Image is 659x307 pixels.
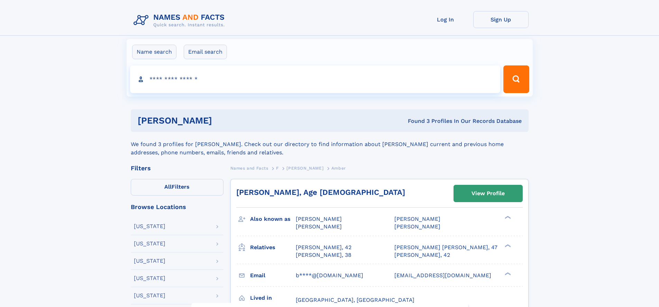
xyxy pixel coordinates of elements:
a: Sign Up [473,11,529,28]
a: Names and Facts [230,164,268,172]
h1: [PERSON_NAME] [138,116,310,125]
div: We found 3 profiles for [PERSON_NAME]. Check out our directory to find information about [PERSON_... [131,132,529,157]
h3: Email [250,270,296,281]
div: [US_STATE] [134,276,165,281]
span: [PERSON_NAME] [296,223,342,230]
div: View Profile [472,186,505,201]
a: [PERSON_NAME], Age [DEMOGRAPHIC_DATA] [236,188,405,197]
input: search input [130,65,501,93]
div: Found 3 Profiles In Our Records Database [310,117,522,125]
img: Logo Names and Facts [131,11,230,30]
label: Email search [184,45,227,59]
h3: Relatives [250,242,296,253]
span: [PERSON_NAME] [394,223,440,230]
a: [PERSON_NAME], 38 [296,251,351,259]
h3: Also known as [250,213,296,225]
button: Search Button [503,65,529,93]
div: Filters [131,165,223,171]
span: [GEOGRAPHIC_DATA], [GEOGRAPHIC_DATA] [296,297,414,303]
a: [PERSON_NAME] [286,164,323,172]
a: [PERSON_NAME], 42 [394,251,450,259]
span: F [276,166,279,171]
span: [PERSON_NAME] [296,216,342,222]
div: Browse Locations [131,204,223,210]
span: [PERSON_NAME] [286,166,323,171]
label: Filters [131,179,223,196]
label: Name search [132,45,176,59]
span: All [164,183,172,190]
div: [US_STATE] [134,258,165,264]
div: ❯ [503,271,511,276]
a: [PERSON_NAME] [PERSON_NAME], 47 [394,244,497,251]
div: ❯ [503,243,511,248]
a: Log In [418,11,473,28]
div: [US_STATE] [134,224,165,229]
a: [PERSON_NAME], 42 [296,244,351,251]
div: [US_STATE] [134,293,165,298]
div: [US_STATE] [134,241,165,246]
div: ❯ [503,215,511,220]
span: [EMAIL_ADDRESS][DOMAIN_NAME] [394,272,491,279]
h3: Lived in [250,292,296,304]
span: [PERSON_NAME] [394,216,440,222]
a: View Profile [454,185,522,202]
a: F [276,164,279,172]
span: Amber [331,166,346,171]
